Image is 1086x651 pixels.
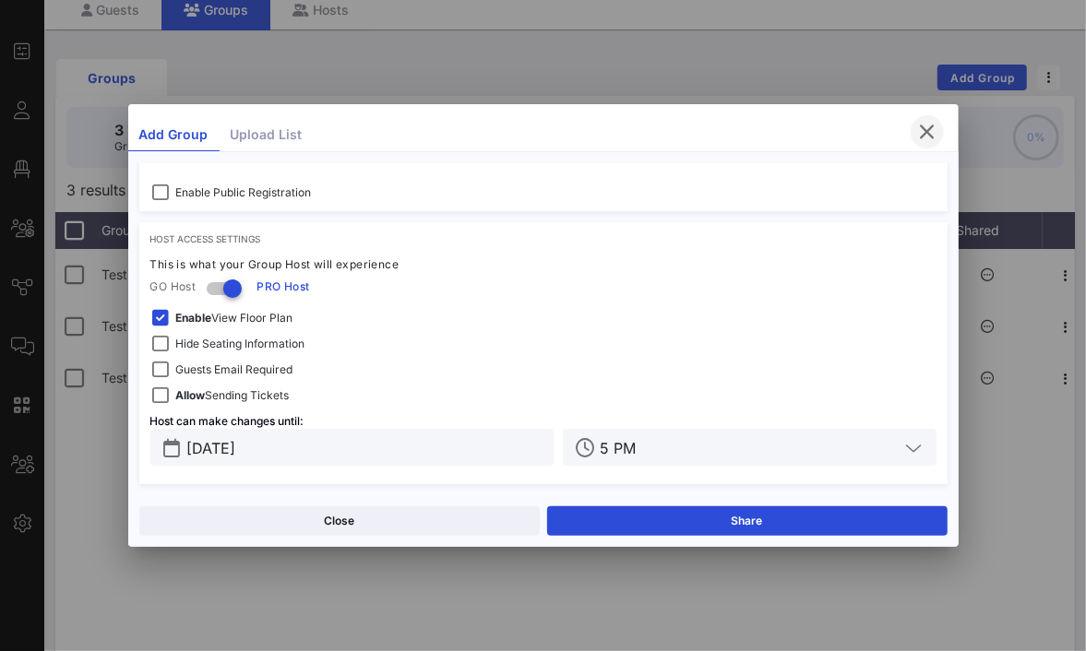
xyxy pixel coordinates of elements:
[150,278,197,296] span: GO Host
[176,183,312,202] span: Enable Public Registration
[220,119,314,151] div: Upload List
[176,361,293,379] span: Guests Email Required
[176,386,290,405] span: Sending Tickets
[600,435,899,459] input: Time
[150,233,937,244] div: Host Access Settings
[176,388,206,402] strong: Allow
[150,414,304,428] span: Host can make changes until:
[139,506,540,536] button: Close
[176,309,293,327] span: View Floor Plan
[164,439,181,457] button: prepend icon
[547,506,948,536] button: Share
[150,255,937,274] div: This is what your Group Host will experience
[176,335,305,353] span: Hide Seating Information
[176,311,212,325] strong: Enable
[257,278,309,296] span: PRO Host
